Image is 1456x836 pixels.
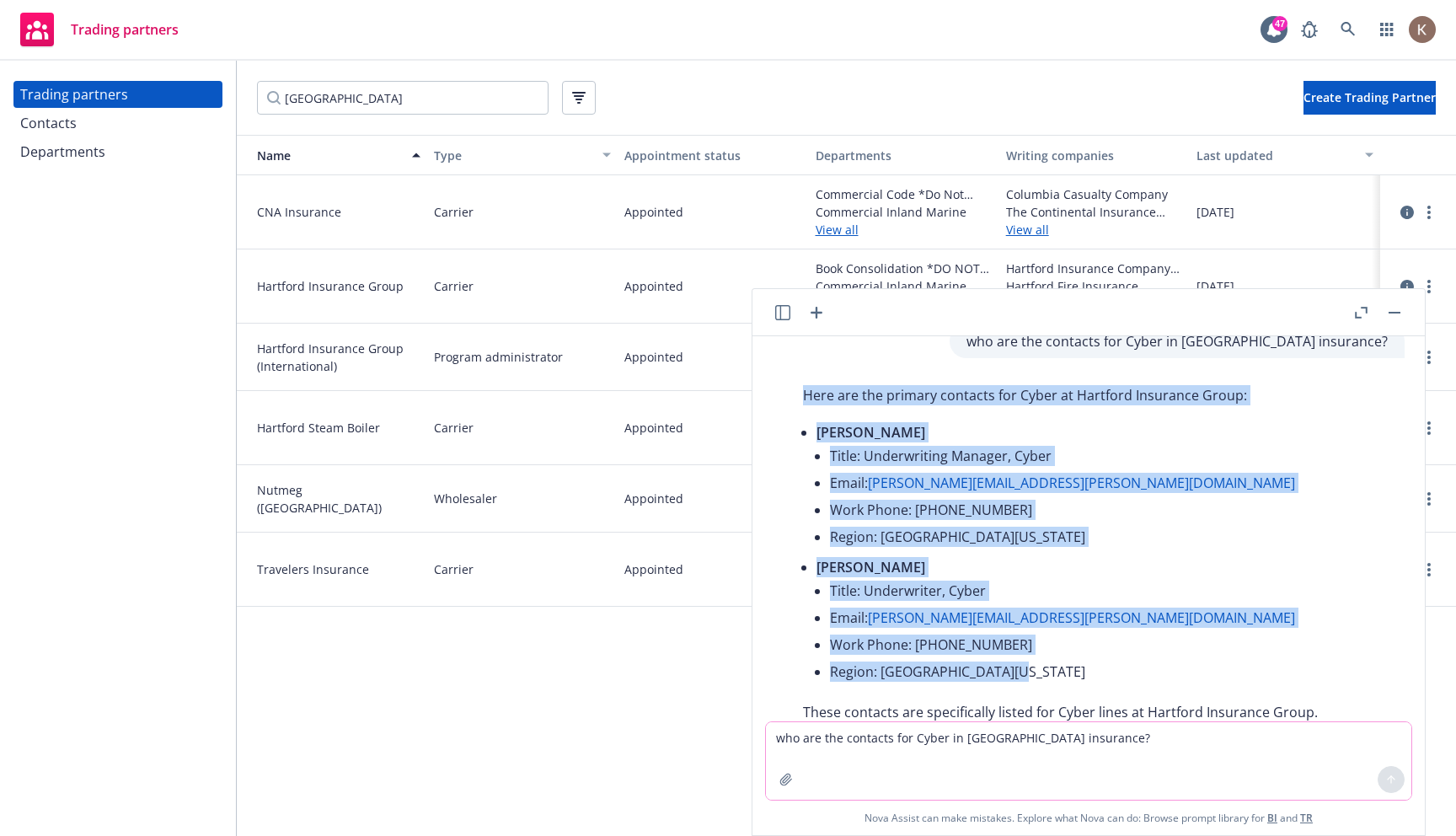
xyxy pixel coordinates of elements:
[13,6,185,53] a: Trading partners
[830,496,1388,523] li: Work Phone: [PHONE_NUMBER]
[830,604,1388,631] li: Email:
[257,277,420,295] span: Hartford Insurance Group
[830,442,1388,469] li: Title: Underwriting Manager, Cyber
[1303,89,1436,105] span: Create Trading Partner
[816,277,993,295] span: Commercial Inland Marine
[257,81,549,115] input: Filter by keyword...
[434,348,563,366] span: Program administrator
[1419,489,1439,509] a: more
[1006,277,1183,295] span: Hartford Fire Insurance Company
[624,490,683,507] span: Appointed
[816,260,993,277] span: Book Consolidation *DO NOT USE*
[13,81,222,108] a: Trading partners
[244,147,402,164] div: Name
[868,608,1295,627] a: [PERSON_NAME][EMAIL_ADDRESS][PERSON_NAME][DOMAIN_NAME]
[237,135,427,175] button: Name
[830,469,1388,496] li: Email:
[1303,81,1436,115] button: Create Trading Partner
[1331,13,1365,46] a: Search
[1196,203,1234,221] span: [DATE]
[1370,13,1404,46] a: Switch app
[434,277,474,295] span: Carrier
[624,560,683,578] span: Appointed
[624,203,683,221] span: Appointed
[13,138,222,165] a: Departments
[434,419,474,437] span: Carrier
[434,560,474,578] span: Carrier
[999,135,1190,175] button: Writing companies
[1397,276,1417,297] a: circleInformation
[257,419,420,437] span: Hartford Steam Boiler
[20,81,128,108] div: Trading partners
[1196,147,1355,164] div: Last updated
[1419,347,1439,367] a: more
[868,474,1295,492] a: [PERSON_NAME][EMAIL_ADDRESS][PERSON_NAME][DOMAIN_NAME]
[434,490,497,507] span: Wholesaler
[966,331,1388,351] p: who are the contacts for Cyber in [GEOGRAPHIC_DATA] insurance?
[1397,202,1417,222] a: circleInformation
[1267,811,1277,825] a: BI
[816,203,993,221] span: Commercial Inland Marine
[816,423,925,442] span: [PERSON_NAME]
[830,523,1388,550] li: Region: [GEOGRAPHIC_DATA][US_STATE]
[1006,260,1183,277] span: Hartford Insurance Company of [US_STATE]
[1419,418,1439,438] a: more
[434,147,592,164] div: Type
[1006,203,1183,221] span: The Continental Insurance Company of [US_STATE]
[830,577,1388,604] li: Title: Underwriter, Cyber
[816,221,993,238] a: View all
[864,801,1313,835] span: Nova Assist can make mistakes. Explore what Nova can do: Browse prompt library for and
[1419,560,1439,580] a: more
[1293,13,1326,46] a: Report a Bug
[1419,276,1439,297] a: more
[816,147,993,164] div: Departments
[257,203,420,221] span: CNA Insurance
[1409,16,1436,43] img: photo
[618,135,808,175] button: Appointment status
[624,277,683,295] span: Appointed
[816,185,993,203] span: Commercial Code *Do Not Use*
[13,110,222,137] a: Contacts
[1300,811,1313,825] a: TR
[71,23,179,36] span: Trading partners
[257,560,420,578] span: Travelers Insurance
[434,203,474,221] span: Carrier
[20,110,77,137] div: Contacts
[816,558,925,576] span: [PERSON_NAME]
[257,340,420,375] span: Hartford Insurance Group (International)
[830,631,1388,658] li: Work Phone: [PHONE_NUMBER]
[830,658,1388,685] li: Region: [GEOGRAPHIC_DATA][US_STATE]
[803,385,1388,405] p: Here are the primary contacts for Cyber at Hartford Insurance Group:
[1272,16,1287,31] div: 47
[1006,185,1183,203] span: Columbia Casualty Company
[624,348,683,366] span: Appointed
[1419,202,1439,222] a: more
[427,135,618,175] button: Type
[624,419,683,437] span: Appointed
[20,138,105,165] div: Departments
[257,481,420,517] span: Nutmeg ([GEOGRAPHIC_DATA])
[1006,147,1183,164] div: Writing companies
[1190,135,1380,175] button: Last updated
[624,147,801,164] div: Appointment status
[1196,277,1234,295] span: [DATE]
[803,702,1388,722] p: These contacts are specifically listed for Cyber lines at Hartford Insurance Group.
[1006,221,1183,238] a: View all
[809,135,999,175] button: Departments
